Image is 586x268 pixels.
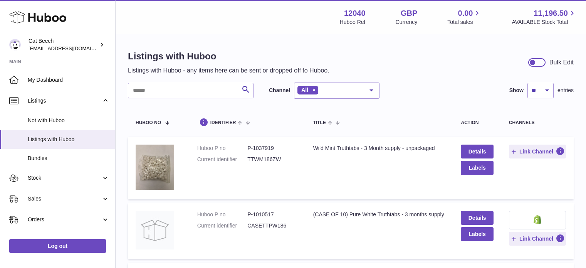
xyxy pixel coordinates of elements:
dt: Huboo P no [197,211,247,218]
a: 0.00 Total sales [447,8,482,26]
span: All [301,87,308,93]
span: Listings with Huboo [28,136,109,143]
img: internalAdmin-12040@internal.huboo.com [9,39,21,51]
label: Show [509,87,524,94]
div: Huboo Ref [340,19,366,26]
dt: Current identifier [197,156,247,163]
div: (CASE OF 10) Pure White Truthtabs - 3 months supply [313,211,446,218]
div: channels [509,120,566,125]
a: 11,196.50 AVAILABLE Stock Total [512,8,577,26]
div: Cat Beech [29,37,98,52]
dd: TTWM186ZW [247,156,297,163]
label: Channel [269,87,290,94]
span: Bundles [28,155,109,162]
span: entries [557,87,574,94]
div: Currency [396,19,418,26]
span: Orders [28,216,101,223]
span: 0.00 [458,8,473,19]
span: Stock [28,174,101,182]
span: AVAILABLE Stock Total [512,19,577,26]
a: Details [461,145,493,158]
dt: Huboo P no [197,145,247,152]
dd: CASETTPW186 [247,222,297,229]
h1: Listings with Huboo [128,50,329,62]
dd: P-1037919 [247,145,297,152]
dd: P-1010517 [247,211,297,218]
p: Listings with Huboo - any items here can be sent or dropped off to Huboo. [128,66,329,75]
span: Not with Huboo [28,117,109,124]
span: identifier [210,120,236,125]
button: Link Channel [509,145,566,158]
img: Wild Mint Truthtabs - 3 Month supply - unpackaged [136,145,174,190]
button: Link Channel [509,232,566,246]
span: Sales [28,195,101,202]
span: Link Channel [519,235,553,242]
a: Log out [9,239,106,253]
div: Wild Mint Truthtabs - 3 Month supply - unpackaged [313,145,446,152]
img: (CASE OF 10) Pure White Truthtabs - 3 months supply [136,211,174,249]
img: shopify-small.png [534,215,542,224]
strong: GBP [401,8,417,19]
span: [EMAIL_ADDRESS][DOMAIN_NAME] [29,45,113,51]
dt: Current identifier [197,222,247,229]
button: Labels [461,227,493,241]
span: My Dashboard [28,76,109,84]
div: action [461,120,493,125]
div: Bulk Edit [549,58,574,67]
span: title [313,120,326,125]
span: Total sales [447,19,482,26]
span: Link Channel [519,148,553,155]
span: 11,196.50 [534,8,568,19]
span: Huboo no [136,120,161,125]
span: Listings [28,97,101,105]
a: Details [461,211,493,225]
button: Labels [461,161,493,175]
span: Usage [28,237,109,244]
strong: 12040 [344,8,366,19]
